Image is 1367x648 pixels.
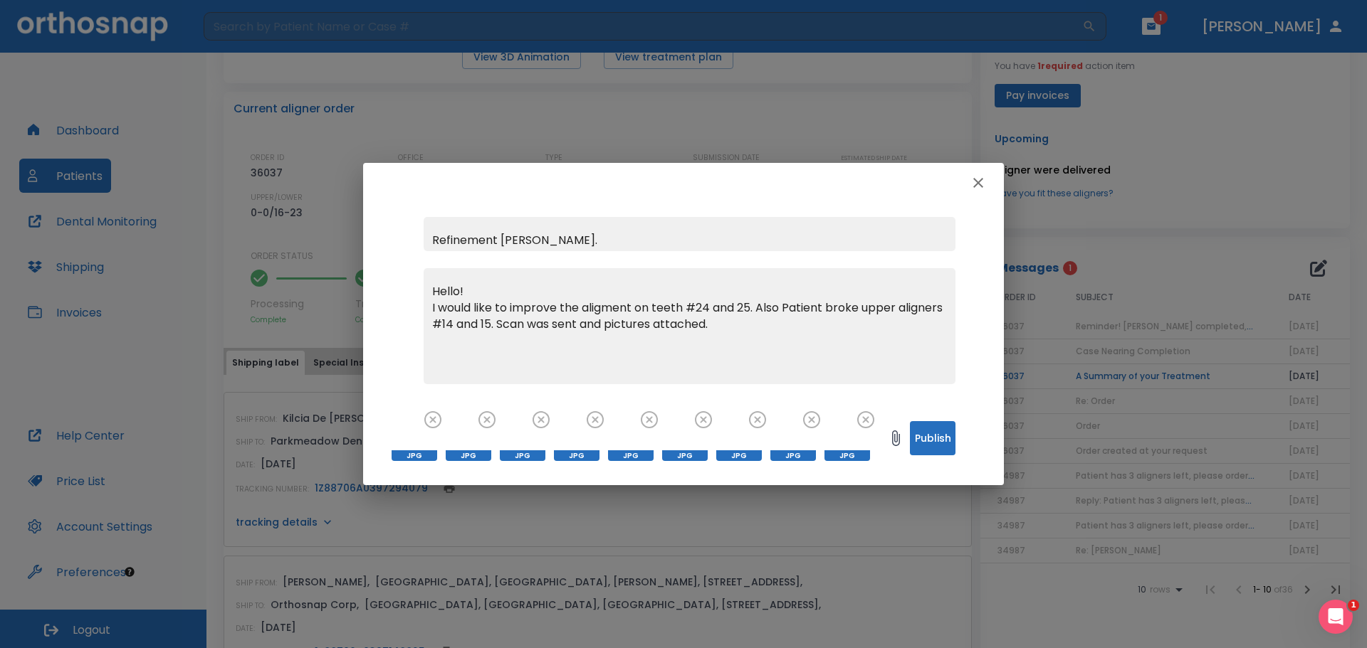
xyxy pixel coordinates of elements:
span: JPG [770,450,816,461]
span: 1 [1348,600,1359,611]
span: JPG [554,450,599,461]
span: JPG [824,450,870,461]
span: JPG [500,450,545,461]
span: JPG [608,450,654,461]
button: Publish [910,421,955,455]
span: JPG [716,450,762,461]
span: JPG [392,450,437,461]
textarea: Hello! I would like to improve the aligment on teeth #24 and 25. Also Patient broke upper aligner... [432,283,947,381]
input: Subject [424,217,955,251]
span: JPG [446,450,491,461]
iframe: Intercom live chat [1319,600,1353,634]
span: JPG [662,450,708,461]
